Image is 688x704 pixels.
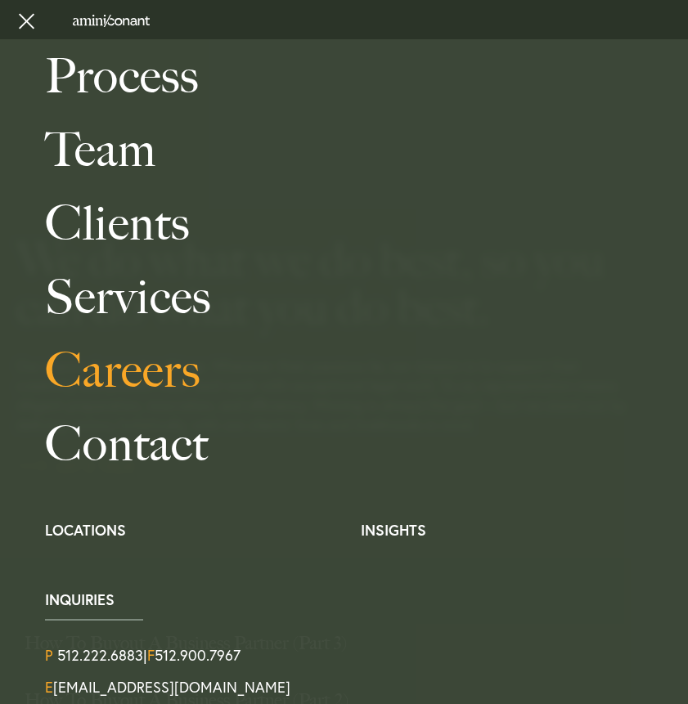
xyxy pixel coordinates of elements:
a: Team [45,113,676,186]
a: Contact [45,407,676,481]
a: Insights [361,520,426,540]
a: Process [45,39,676,113]
a: Email Us [45,677,290,697]
span: E [45,677,53,697]
a: Careers [45,334,676,407]
img: Amini & Conant [73,15,150,27]
span: P [45,645,53,665]
span: F [147,645,155,665]
div: | 512.900.7967 [45,645,663,665]
a: Locations [45,520,126,540]
span: Inquiries [45,592,663,607]
a: Clients [45,186,676,260]
a: Services [45,260,676,334]
a: Call us at 5122226883 [57,645,143,665]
